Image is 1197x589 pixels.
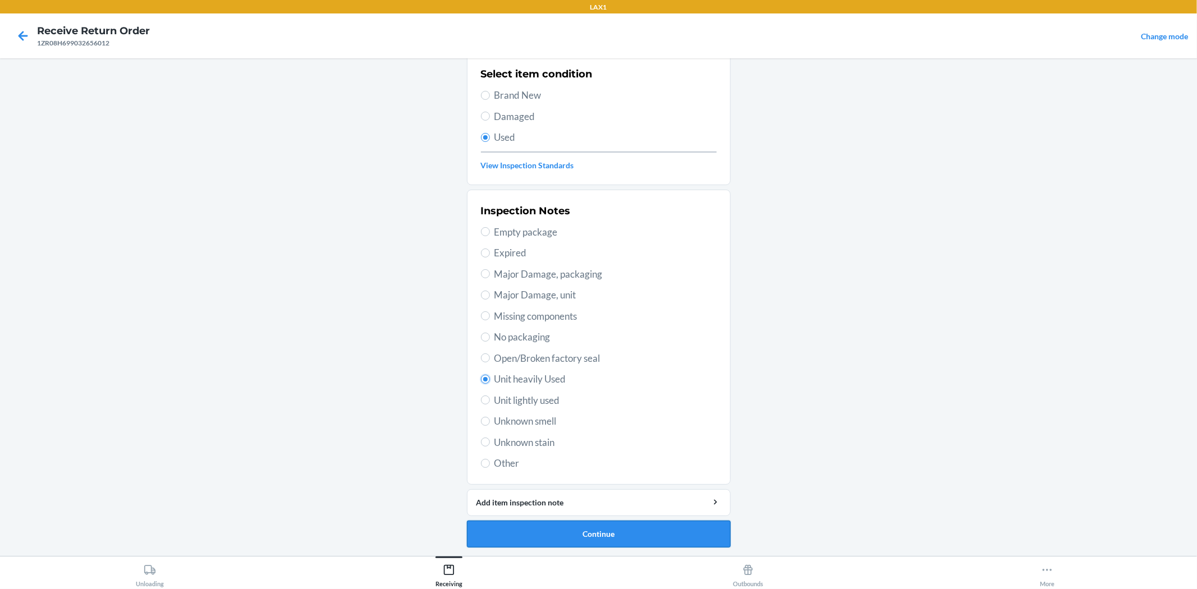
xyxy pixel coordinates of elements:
button: Continue [467,521,731,547]
input: Unknown smell [481,417,490,426]
span: Unit heavily Used [494,372,717,386]
span: No packaging [494,330,717,344]
span: Brand New [494,88,717,103]
input: Used [481,133,490,142]
h2: Select item condition [481,67,593,81]
input: Unknown stain [481,438,490,447]
input: Unit heavily Used [481,375,490,384]
input: Open/Broken factory seal [481,353,490,362]
a: Change mode [1141,31,1188,41]
span: Missing components [494,309,717,324]
input: Unit lightly used [481,395,490,404]
input: No packaging [481,333,490,342]
span: Unknown stain [494,435,717,450]
span: Open/Broken factory seal [494,351,717,366]
span: Other [494,456,717,471]
button: Outbounds [599,556,898,587]
span: Major Damage, unit [494,288,717,302]
input: Other [481,459,490,468]
button: More [898,556,1197,587]
input: Damaged [481,112,490,121]
h2: Inspection Notes [481,204,571,218]
input: Major Damage, packaging [481,269,490,278]
h4: Receive Return Order [37,24,150,38]
input: Missing components [481,311,490,320]
input: Brand New [481,91,490,100]
div: More [1040,559,1054,587]
div: Receiving [435,559,462,587]
span: Expired [494,246,717,260]
div: Outbounds [733,559,763,587]
div: Add item inspection note [476,496,721,508]
div: Unloading [136,559,164,587]
button: Add item inspection note [467,489,731,516]
input: Empty package [481,227,490,236]
div: 1ZR08H699032656012 [37,38,150,48]
span: Major Damage, packaging [494,267,717,282]
span: Empty package [494,225,717,240]
p: LAX1 [590,2,607,12]
input: Major Damage, unit [481,291,490,300]
span: Unknown smell [494,414,717,429]
span: Used [494,130,717,145]
input: Expired [481,249,490,257]
span: Damaged [494,109,717,124]
a: View Inspection Standards [481,159,717,171]
button: Receiving [299,556,598,587]
span: Unit lightly used [494,393,717,408]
